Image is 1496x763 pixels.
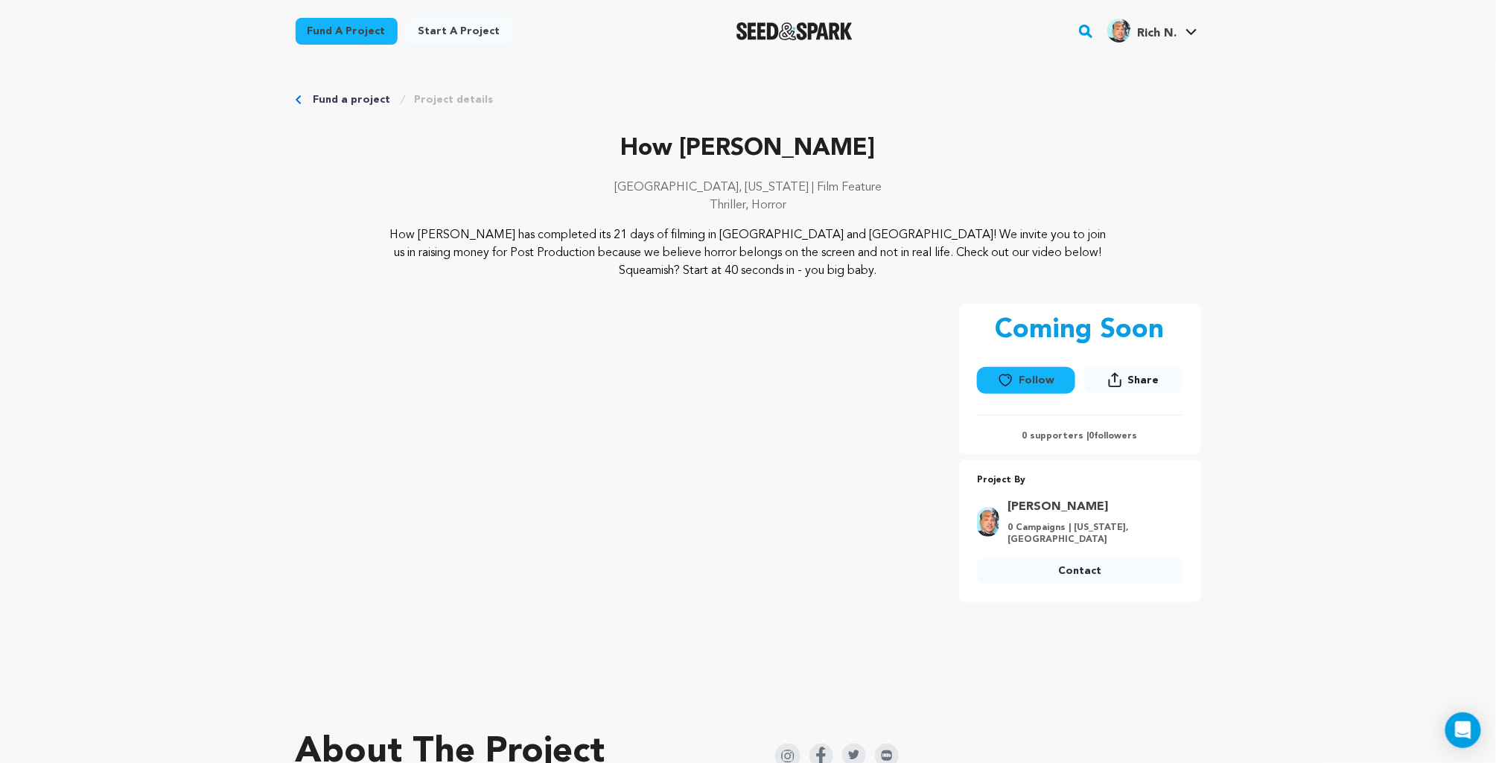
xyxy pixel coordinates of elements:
div: Rich N.'s Profile [1107,19,1177,42]
p: How [PERSON_NAME] has completed its 21 days of filming in [GEOGRAPHIC_DATA] and [GEOGRAPHIC_DATA]... [386,226,1110,280]
a: Project details [415,92,494,107]
button: Follow [977,367,1075,394]
p: 0 supporters | followers [977,430,1183,442]
p: [GEOGRAPHIC_DATA], [US_STATE] | Film Feature [296,179,1201,197]
a: Seed&Spark Homepage [736,22,853,40]
button: Share [1084,366,1183,394]
a: Start a project [407,18,512,45]
span: 0 [1089,432,1095,441]
a: Fund a project [313,92,391,107]
div: Open Intercom Messenger [1445,712,1481,748]
a: Contact [977,558,1183,584]
img: Seed&Spark Logo Dark Mode [736,22,853,40]
a: Goto Rich Nathanson profile [1008,498,1174,516]
p: Project By [977,472,1183,489]
img: 23073e1992c85536.jpg [977,507,999,537]
p: Thriller, Horror [296,197,1201,214]
p: How [PERSON_NAME] [296,131,1201,167]
p: Coming Soon [996,316,1165,345]
div: Breadcrumb [296,92,1201,107]
a: Rich N.'s Profile [1104,16,1200,42]
p: 0 Campaigns | [US_STATE], [GEOGRAPHIC_DATA] [1008,522,1174,546]
span: Share [1128,373,1159,388]
a: Fund a project [296,18,398,45]
span: Rich N. [1137,28,1177,39]
span: Share [1084,366,1183,400]
span: Rich N.'s Profile [1104,16,1200,47]
img: 23073e1992c85536.jpg [1107,19,1131,42]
